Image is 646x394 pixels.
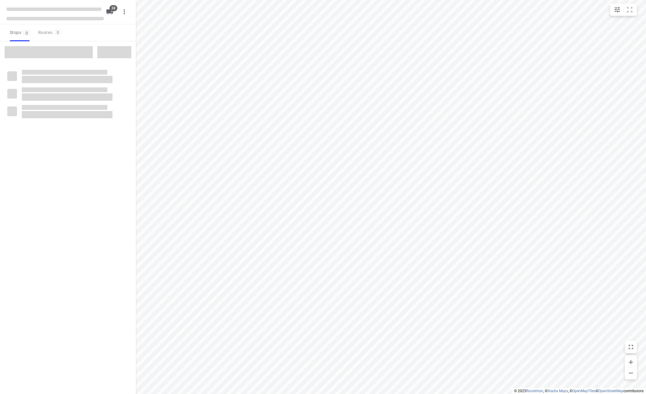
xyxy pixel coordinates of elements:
[526,389,543,393] a: Routetitan
[572,389,596,393] a: OpenMapTiles
[611,4,623,16] button: Map settings
[598,389,624,393] a: OpenStreetMap
[610,4,637,16] div: small contained button group
[514,389,644,393] li: © 2025 , © , © © contributors
[547,389,568,393] a: Stadia Maps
